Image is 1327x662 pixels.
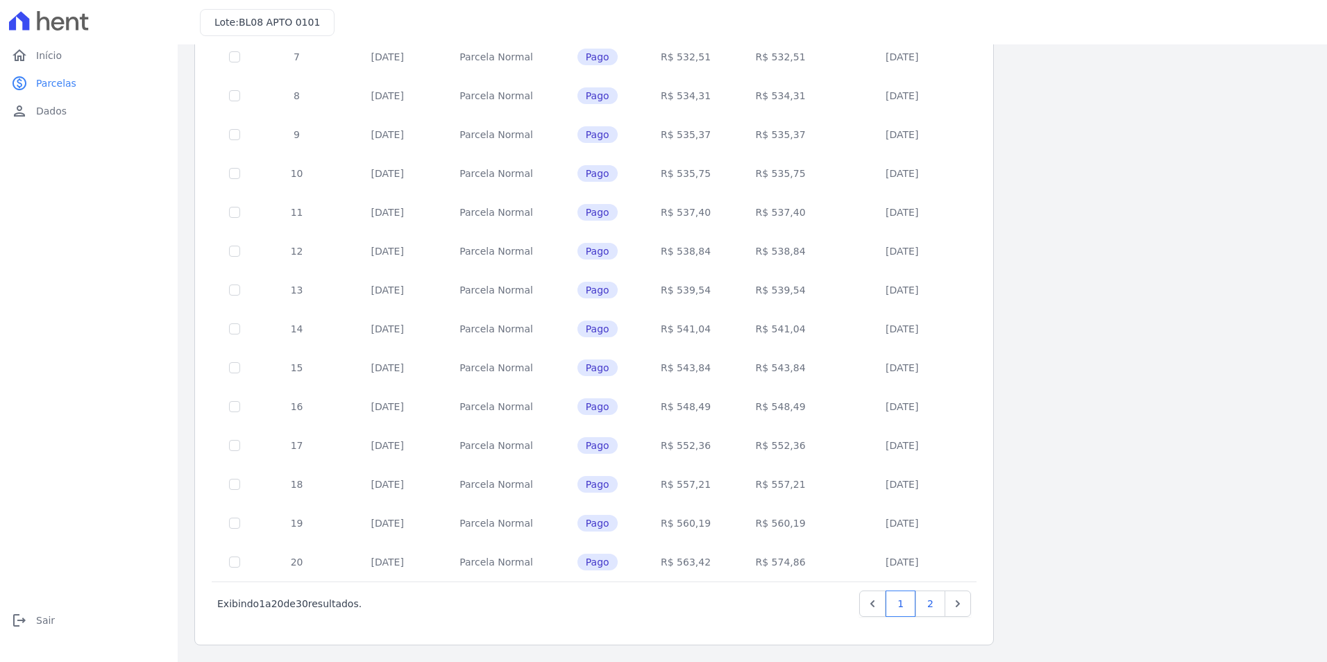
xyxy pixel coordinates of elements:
input: Só é possível selecionar pagamentos em aberto [229,90,240,101]
td: Parcela Normal [438,154,554,193]
td: 20 [257,543,337,582]
td: Parcela Normal [438,309,554,348]
span: Pago [577,165,618,182]
input: Só é possível selecionar pagamentos em aberto [229,285,240,296]
span: Parcelas [36,76,76,90]
td: [DATE] [830,543,974,582]
td: [DATE] [830,154,974,193]
td: Parcela Normal [438,193,554,232]
input: Só é possível selecionar pagamentos em aberto [229,440,240,451]
a: personDados [6,97,172,125]
a: 1 [886,591,915,617]
td: [DATE] [830,348,974,387]
td: [DATE] [830,193,974,232]
td: 18 [257,465,337,504]
td: R$ 560,19 [641,504,732,543]
td: R$ 552,36 [641,426,732,465]
td: [DATE] [830,426,974,465]
span: Pago [577,554,618,570]
td: R$ 535,75 [731,154,829,193]
td: Parcela Normal [438,387,554,426]
td: Parcela Normal [438,504,554,543]
span: 1 [259,598,265,609]
td: [DATE] [337,465,438,504]
td: 9 [257,115,337,154]
td: [DATE] [337,232,438,271]
i: person [11,103,28,119]
td: 7 [257,37,337,76]
td: 12 [257,232,337,271]
i: logout [11,612,28,629]
td: 19 [257,504,337,543]
td: R$ 532,51 [731,37,829,76]
input: Só é possível selecionar pagamentos em aberto [229,362,240,373]
span: Pago [577,126,618,143]
td: [DATE] [830,309,974,348]
span: Dados [36,104,67,118]
a: 2 [915,591,945,617]
input: Só é possível selecionar pagamentos em aberto [229,51,240,62]
td: R$ 560,19 [731,504,829,543]
td: Parcela Normal [438,465,554,504]
td: R$ 539,54 [641,271,732,309]
td: R$ 563,42 [641,543,732,582]
td: R$ 543,84 [641,348,732,387]
td: 16 [257,387,337,426]
td: [DATE] [830,387,974,426]
td: 17 [257,426,337,465]
td: 15 [257,348,337,387]
td: R$ 535,75 [641,154,732,193]
td: [DATE] [830,37,974,76]
i: paid [11,75,28,92]
span: Pago [577,49,618,65]
td: [DATE] [337,76,438,115]
td: Parcela Normal [438,543,554,582]
td: R$ 557,21 [641,465,732,504]
td: R$ 552,36 [731,426,829,465]
td: [DATE] [337,387,438,426]
td: R$ 538,84 [641,232,732,271]
span: Pago [577,321,618,337]
td: R$ 548,49 [641,387,732,426]
span: Pago [577,282,618,298]
td: R$ 538,84 [731,232,829,271]
a: logoutSair [6,606,172,634]
td: R$ 574,86 [731,543,829,582]
h3: Lote: [214,15,320,30]
input: Só é possível selecionar pagamentos em aberto [229,207,240,218]
td: 14 [257,309,337,348]
td: Parcela Normal [438,37,554,76]
td: [DATE] [830,504,974,543]
td: [DATE] [830,271,974,309]
td: Parcela Normal [438,426,554,465]
input: Só é possível selecionar pagamentos em aberto [229,246,240,257]
a: paidParcelas [6,69,172,97]
span: Pago [577,204,618,221]
span: Início [36,49,62,62]
span: Pago [577,398,618,415]
span: Sair [36,613,55,627]
td: [DATE] [830,115,974,154]
td: R$ 541,04 [731,309,829,348]
td: [DATE] [830,232,974,271]
input: Só é possível selecionar pagamentos em aberto [229,168,240,179]
td: [DATE] [830,465,974,504]
input: Só é possível selecionar pagamentos em aberto [229,129,240,140]
td: R$ 548,49 [731,387,829,426]
span: Pago [577,437,618,454]
span: Pago [577,515,618,532]
td: 10 [257,154,337,193]
a: Next [945,591,971,617]
p: Exibindo a de resultados. [217,597,362,611]
td: [DATE] [337,271,438,309]
td: R$ 541,04 [641,309,732,348]
td: Parcela Normal [438,232,554,271]
span: Pago [577,476,618,493]
td: [DATE] [337,504,438,543]
td: R$ 543,84 [731,348,829,387]
td: R$ 534,31 [731,76,829,115]
td: R$ 535,37 [641,115,732,154]
td: 11 [257,193,337,232]
td: R$ 532,51 [641,37,732,76]
td: 13 [257,271,337,309]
